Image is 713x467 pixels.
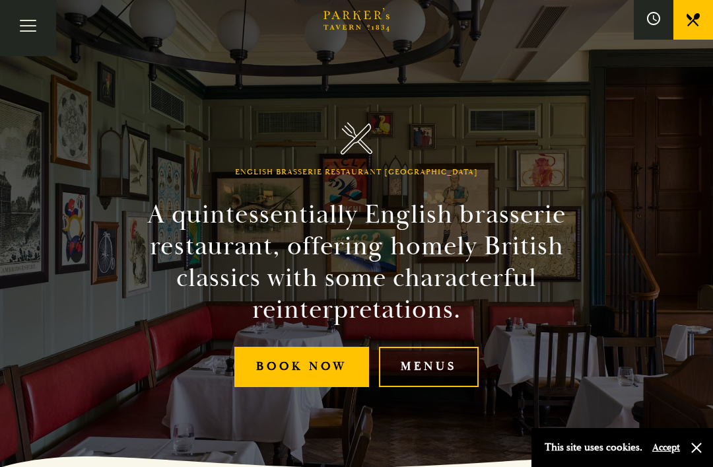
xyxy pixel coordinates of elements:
[379,347,479,387] a: Menus
[341,122,373,155] img: Parker's Tavern Brasserie Cambridge
[235,168,478,177] h1: English Brasserie Restaurant [GEOGRAPHIC_DATA]
[652,441,680,454] button: Accept
[234,347,369,387] a: Book Now
[545,438,642,457] p: This site uses cookies.
[690,441,703,454] button: Close and accept
[108,199,605,326] h2: A quintessentially English brasserie restaurant, offering homely British classics with some chara...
